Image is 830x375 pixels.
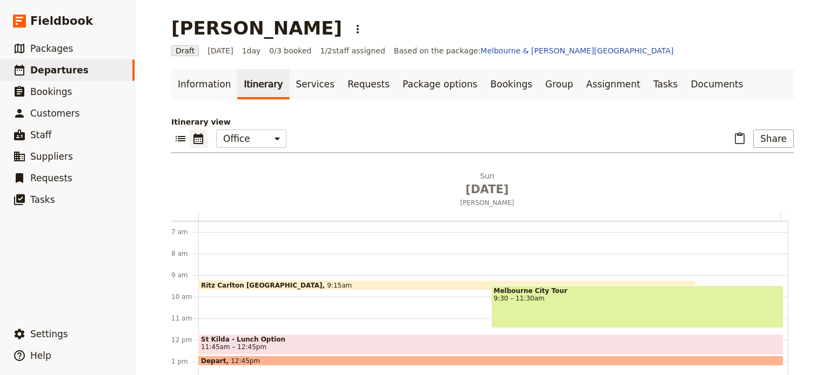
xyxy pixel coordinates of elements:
[171,249,198,258] div: 8 am
[171,228,198,236] div: 7 am
[198,171,780,210] button: Sun [DATE][PERSON_NAME]
[171,117,794,127] p: Itinerary view
[203,181,772,197] span: [DATE]
[320,45,385,56] span: 1 / 2 staff assigned
[684,69,749,99] a: Documents
[171,45,199,56] span: Draft
[396,69,484,99] a: Package options
[231,357,260,364] span: 12:45pm
[201,282,327,289] span: Ritz Carlton [GEOGRAPHIC_DATA]
[30,13,93,29] span: Fieldbook
[171,336,198,344] div: 12 pm
[753,129,794,148] button: Share
[30,151,73,162] span: Suppliers
[171,357,198,366] div: 1 pm
[30,65,89,76] span: Departures
[30,350,51,361] span: Help
[198,356,784,366] div: Depart12:45pm
[290,69,342,99] a: Services
[201,336,781,343] span: St Kilda - Lunch Option
[269,45,311,56] span: 0/3 booked
[190,129,207,148] button: Calendar view
[327,282,352,289] span: 9:15am
[171,292,198,301] div: 10 am
[30,194,55,205] span: Tasks
[198,334,784,355] div: St Kilda - Lunch Option11:45am – 12:45pm
[171,314,198,323] div: 11 am
[30,43,73,54] span: Packages
[731,129,749,148] button: Paste itinerary item
[171,129,190,148] button: List view
[203,171,772,197] h2: Sun
[349,20,367,38] button: Actions
[30,86,72,97] span: Bookings
[30,173,72,183] span: Requests
[494,295,781,302] span: 9:30 – 11:30am
[30,129,52,140] span: Staff
[484,69,539,99] a: Bookings
[198,199,776,207] span: [PERSON_NAME]
[480,46,673,55] a: Melbourne & [PERSON_NAME][GEOGRAPHIC_DATA]
[198,280,696,290] div: Ritz Carlton [GEOGRAPHIC_DATA]9:15am
[242,45,261,56] span: 1 day
[394,45,674,56] span: Based on the package:
[580,69,647,99] a: Assignment
[491,285,784,328] div: Melbourne City Tour9:30 – 11:30am
[171,69,237,99] a: Information
[647,69,685,99] a: Tasks
[201,357,231,364] span: Depart
[30,108,79,119] span: Customers
[539,69,580,99] a: Group
[207,45,233,56] span: [DATE]
[237,69,289,99] a: Itinerary
[171,271,198,279] div: 9 am
[341,69,396,99] a: Requests
[494,287,781,295] span: Melbourne City Tour
[171,17,342,39] h1: [PERSON_NAME]
[30,329,68,339] span: Settings
[201,343,266,351] span: 11:45am – 12:45pm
